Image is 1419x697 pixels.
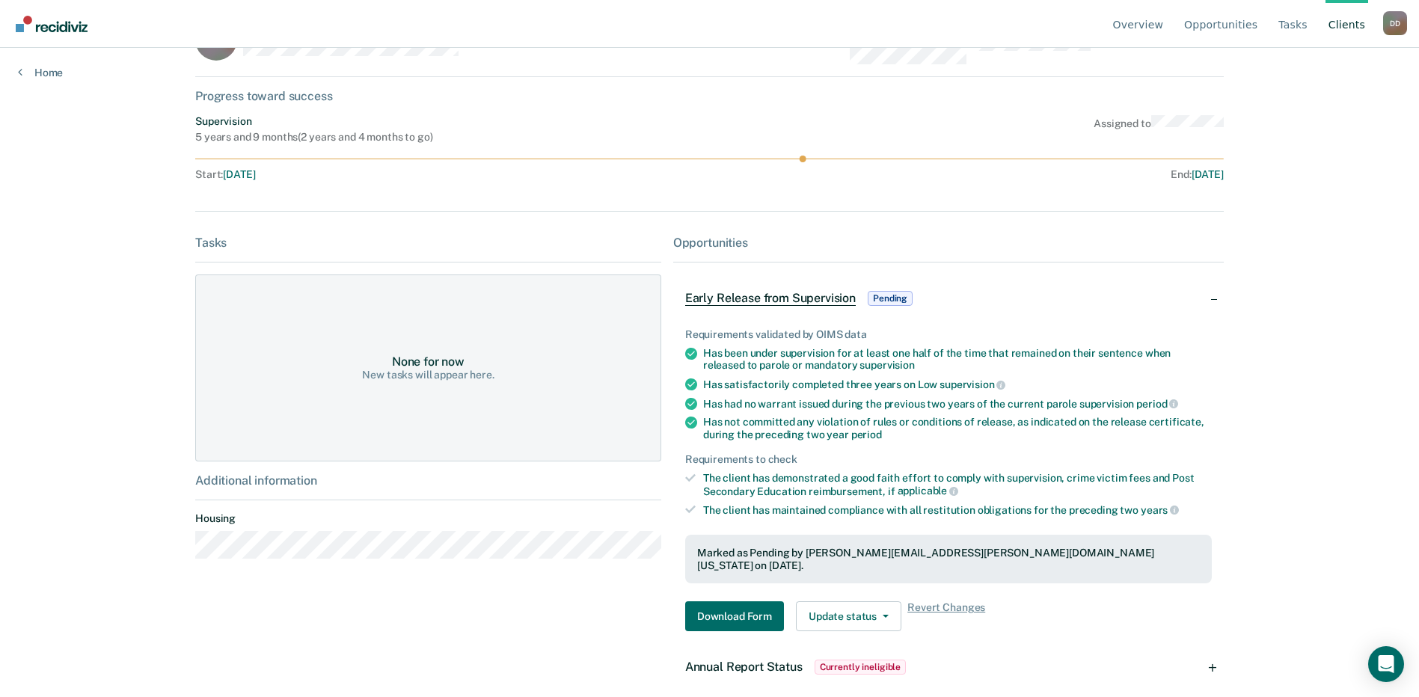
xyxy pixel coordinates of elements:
span: [DATE] [223,168,255,180]
div: None for now [392,354,465,369]
span: applicable [898,485,958,497]
div: Open Intercom Messenger [1368,646,1404,682]
div: Annual Report StatusCurrently ineligible [673,643,1224,691]
button: Download Form [685,601,784,631]
div: Supervision [195,115,432,128]
span: period [851,429,882,440]
a: Home [18,66,63,79]
span: supervision [859,359,914,371]
div: Progress toward success [195,89,1224,103]
div: Requirements to check [685,453,1212,466]
span: years [1141,504,1179,516]
div: Requirements validated by OIMS data [685,328,1212,341]
div: The client has maintained compliance with all restitution obligations for the preceding two [703,503,1212,517]
span: Early Release from Supervision [685,291,856,306]
span: Pending [868,291,913,306]
div: End : [716,168,1224,181]
div: Tasks [195,236,661,250]
div: Additional information [195,473,661,488]
a: Navigate to form link [685,601,790,631]
span: period [1136,398,1178,410]
button: Update status [796,601,901,631]
span: supervision [940,378,1005,390]
div: Has been under supervision for at least one half of the time that remained on their sentence when... [703,347,1212,372]
span: Revert Changes [907,601,985,631]
div: The client has demonstrated a good faith effort to comply with supervision, crime victim fees and... [703,472,1212,497]
div: Opportunities [673,236,1224,250]
div: Has satisfactorily completed three years on Low [703,378,1212,391]
div: Assigned to [1094,115,1224,144]
div: Has not committed any violation of rules or conditions of release, as indicated on the release ce... [703,416,1212,441]
span: Annual Report Status [685,660,803,674]
span: Currently ineligible [815,660,907,675]
dt: Housing [195,512,661,525]
img: Recidiviz [16,16,88,32]
div: 5 years and 9 months ( 2 years and 4 months to go ) [195,131,432,144]
div: Early Release from SupervisionPending [673,274,1224,322]
div: Start : [195,168,710,181]
div: D D [1383,11,1407,35]
div: New tasks will appear here. [362,369,494,381]
div: Has had no warrant issued during the previous two years of the current parole supervision [703,397,1212,411]
div: Marked as Pending by [PERSON_NAME][EMAIL_ADDRESS][PERSON_NAME][DOMAIN_NAME][US_STATE] on [DATE]. [697,547,1200,572]
button: Profile dropdown button [1383,11,1407,35]
span: [DATE] [1192,168,1224,180]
